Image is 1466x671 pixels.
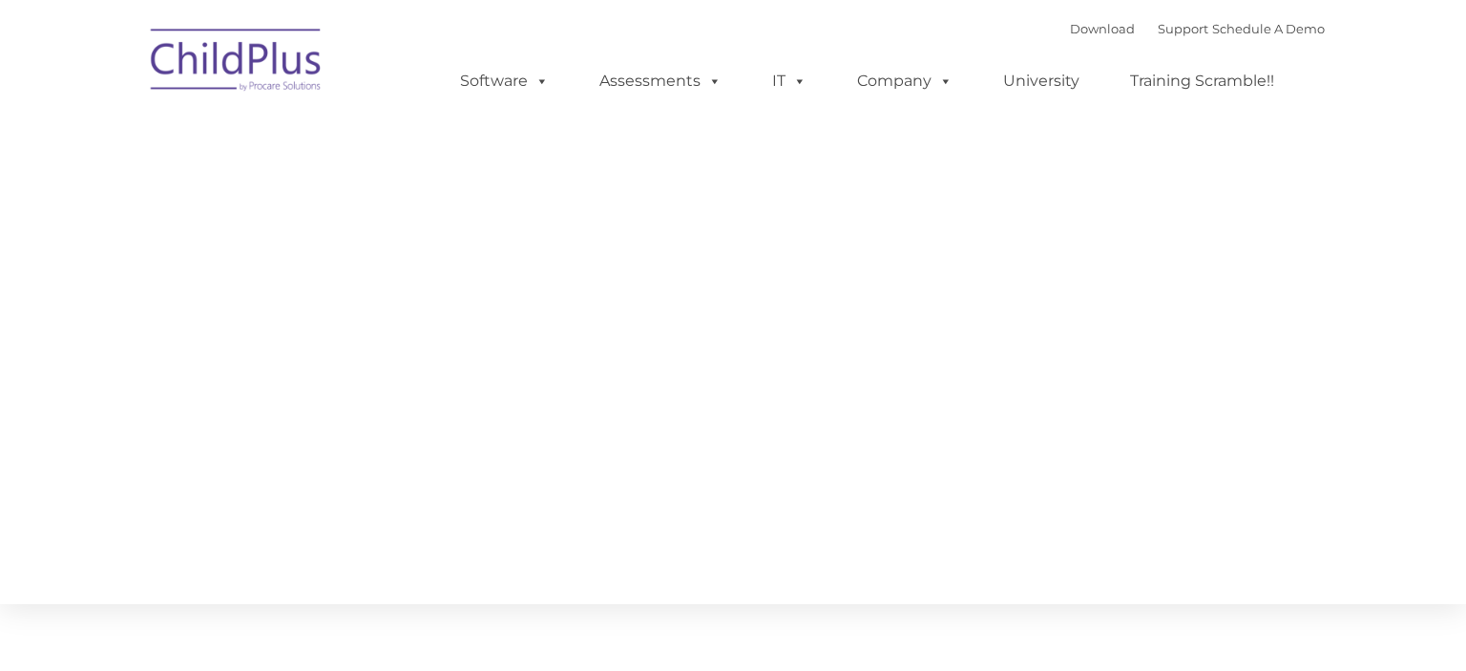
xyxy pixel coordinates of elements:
a: Download [1070,21,1135,36]
a: Training Scramble!! [1111,62,1293,100]
font: | [1070,21,1325,36]
a: Support [1158,21,1208,36]
a: Assessments [580,62,741,100]
img: ChildPlus by Procare Solutions [141,15,332,111]
a: University [984,62,1099,100]
a: Software [441,62,568,100]
a: Company [838,62,972,100]
a: IT [753,62,826,100]
a: Schedule A Demo [1212,21,1325,36]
